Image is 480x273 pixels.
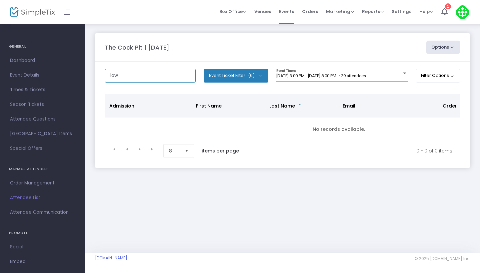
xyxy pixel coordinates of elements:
span: Email [343,103,355,109]
span: 8 [169,147,179,154]
span: Times & Tickets [10,86,75,94]
span: Event Details [10,71,75,80]
button: Event Ticket Filter(6) [204,69,268,82]
span: Orders [302,3,318,20]
h4: GENERAL [9,40,76,53]
span: (6) [248,73,255,78]
span: Help [419,8,433,15]
span: Attendee List [10,193,75,202]
label: items per page [202,147,239,154]
span: Dashboard [10,56,75,65]
span: First Name [196,103,222,109]
m-panel-title: The Cock Pit | [DATE] [105,43,169,52]
div: Data table [105,94,460,141]
span: Order ID [443,103,463,109]
span: Box Office [219,8,246,15]
button: Select [182,144,191,157]
kendo-pager-info: 0 - 0 of 0 items [253,144,452,157]
span: Attendee Questions [10,115,75,124]
span: Order Management [10,179,75,187]
span: [GEOGRAPHIC_DATA] Items [10,130,75,138]
span: Admission [109,103,134,109]
span: Special Offers [10,144,75,153]
span: Social [10,243,75,251]
span: Sortable [297,103,303,109]
span: Reports [362,8,384,15]
h4: MANAGE ATTENDEES [9,162,76,176]
a: [DOMAIN_NAME] [95,255,127,261]
span: Events [279,3,294,20]
span: Settings [392,3,411,20]
input: Search by name, order number, email, ip address [105,69,196,83]
span: © 2025 [DOMAIN_NAME] Inc. [415,256,470,261]
span: Venues [254,3,271,20]
span: Embed [10,257,75,266]
h4: PROMOTE [9,226,76,240]
span: Last Name [269,103,295,109]
span: Marketing [326,8,354,15]
span: Season Tickets [10,100,75,109]
span: Attendee Communication [10,208,75,217]
button: Filter Options [416,69,460,82]
div: 1 [445,3,451,9]
button: Options [426,41,460,54]
span: [DATE] 3:00 PM - [DATE] 8:00 PM • 29 attendees [276,73,366,78]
